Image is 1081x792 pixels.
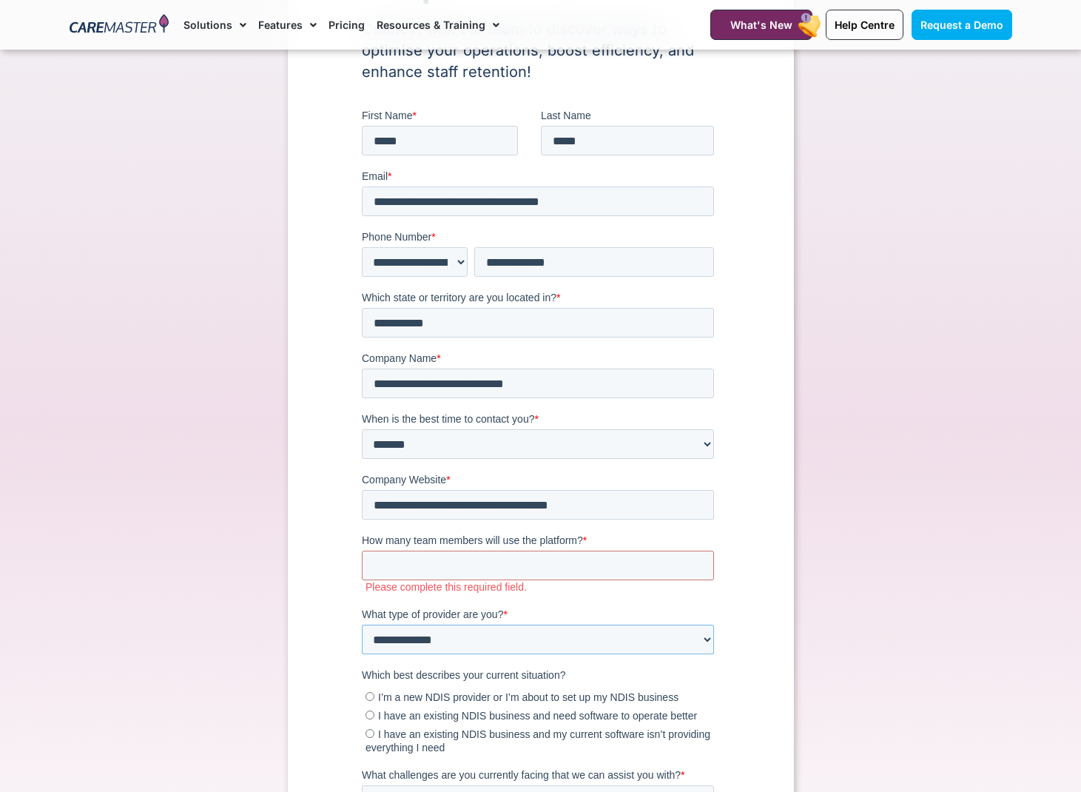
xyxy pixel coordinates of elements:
a: Request a Demo [912,10,1012,40]
img: CareMaster Logo [70,14,169,36]
span: Help Centre [835,19,895,31]
span: Request a Demo [920,19,1003,31]
a: Help Centre [826,10,903,40]
p: Connect with our team to discover ways to optimise your operations, boost efficiency, and enhance... [362,19,720,83]
span: What's New [730,19,792,31]
a: What's New [710,10,812,40]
